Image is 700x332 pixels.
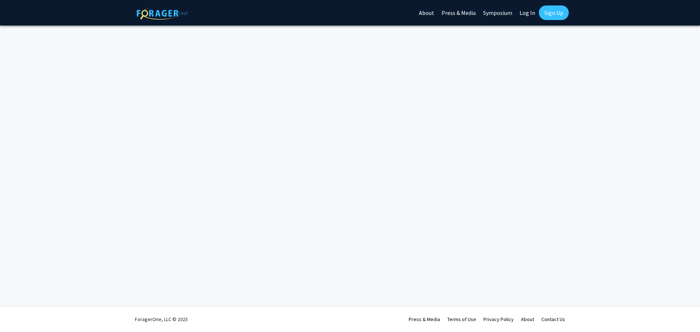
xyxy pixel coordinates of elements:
div: ForagerOne, LLC © 2025 [135,306,188,332]
a: Contact Us [541,316,565,323]
a: Press & Media [409,316,440,323]
a: Terms of Use [447,316,476,323]
a: About [521,316,534,323]
a: Sign Up [539,5,569,20]
a: Privacy Policy [483,316,514,323]
img: ForagerOne Logo [137,7,188,20]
